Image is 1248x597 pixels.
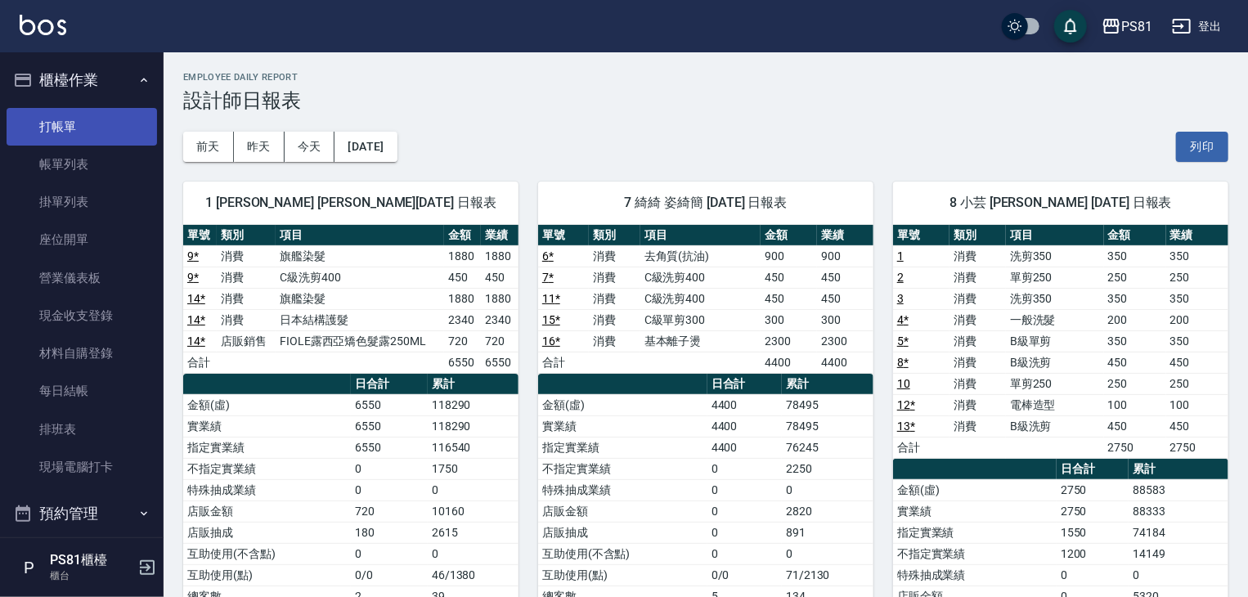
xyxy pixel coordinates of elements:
[1006,394,1104,415] td: 電棒造型
[538,225,589,246] th: 單號
[217,225,276,246] th: 類別
[276,330,444,352] td: FIOLE露西亞矯色髮露250ML
[1129,459,1228,480] th: 累計
[817,225,873,246] th: 業績
[1095,10,1159,43] button: PS81
[1104,415,1166,437] td: 450
[7,183,157,221] a: 掛單列表
[444,267,482,288] td: 450
[1166,288,1228,309] td: 350
[1121,16,1152,37] div: PS81
[428,564,519,586] td: 46/1380
[7,334,157,372] a: 材料自購登錄
[428,458,519,479] td: 1750
[1006,245,1104,267] td: 洗剪350
[7,221,157,258] a: 座位開單
[183,225,519,374] table: a dense table
[1057,500,1129,522] td: 2750
[589,225,640,246] th: 類別
[1104,288,1166,309] td: 350
[428,394,519,415] td: 118290
[444,288,482,309] td: 1880
[1166,437,1228,458] td: 2750
[1006,415,1104,437] td: B級洗剪
[276,245,444,267] td: 旗艦染髮
[782,415,873,437] td: 78495
[761,309,817,330] td: 300
[234,132,285,162] button: 昨天
[217,267,276,288] td: 消費
[1057,564,1129,586] td: 0
[1129,564,1228,586] td: 0
[351,500,428,522] td: 720
[1166,394,1228,415] td: 100
[1057,479,1129,500] td: 2750
[351,522,428,543] td: 180
[538,437,707,458] td: 指定實業績
[1057,459,1129,480] th: 日合計
[428,543,519,564] td: 0
[707,543,782,564] td: 0
[351,415,428,437] td: 6550
[1129,479,1228,500] td: 88583
[538,415,707,437] td: 實業績
[444,352,482,373] td: 6550
[949,309,1006,330] td: 消費
[351,543,428,564] td: 0
[1104,267,1166,288] td: 250
[1165,11,1228,42] button: 登出
[949,267,1006,288] td: 消費
[1166,373,1228,394] td: 250
[481,309,519,330] td: 2340
[481,352,519,373] td: 6550
[50,568,133,583] p: 櫃台
[1166,352,1228,373] td: 450
[1104,309,1166,330] td: 200
[183,437,351,458] td: 指定實業績
[1166,225,1228,246] th: 業績
[707,394,782,415] td: 4400
[761,288,817,309] td: 450
[428,374,519,395] th: 累計
[1006,373,1104,394] td: 單剪250
[183,352,217,373] td: 合計
[893,543,1057,564] td: 不指定實業績
[183,394,351,415] td: 金額(虛)
[20,15,66,35] img: Logo
[782,522,873,543] td: 891
[897,292,904,305] a: 3
[203,195,499,211] span: 1 [PERSON_NAME] [PERSON_NAME][DATE] 日報表
[589,288,640,309] td: 消費
[444,309,482,330] td: 2340
[893,437,949,458] td: 合計
[707,479,782,500] td: 0
[782,394,873,415] td: 78495
[589,309,640,330] td: 消費
[949,352,1006,373] td: 消費
[640,309,761,330] td: C級單剪300
[351,458,428,479] td: 0
[183,522,351,543] td: 店販抽成
[276,267,444,288] td: C級洗剪400
[761,225,817,246] th: 金額
[817,288,873,309] td: 450
[817,267,873,288] td: 450
[949,225,1006,246] th: 類別
[1006,267,1104,288] td: 單剪250
[1054,10,1087,43] button: save
[707,500,782,522] td: 0
[444,330,482,352] td: 720
[1166,309,1228,330] td: 200
[1166,330,1228,352] td: 350
[1104,373,1166,394] td: 250
[1006,225,1104,246] th: 項目
[1006,330,1104,352] td: B級單剪
[538,225,873,374] table: a dense table
[7,59,157,101] button: 櫃檯作業
[183,479,351,500] td: 特殊抽成業績
[285,132,335,162] button: 今天
[1129,500,1228,522] td: 88333
[428,522,519,543] td: 2615
[589,245,640,267] td: 消費
[949,288,1006,309] td: 消費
